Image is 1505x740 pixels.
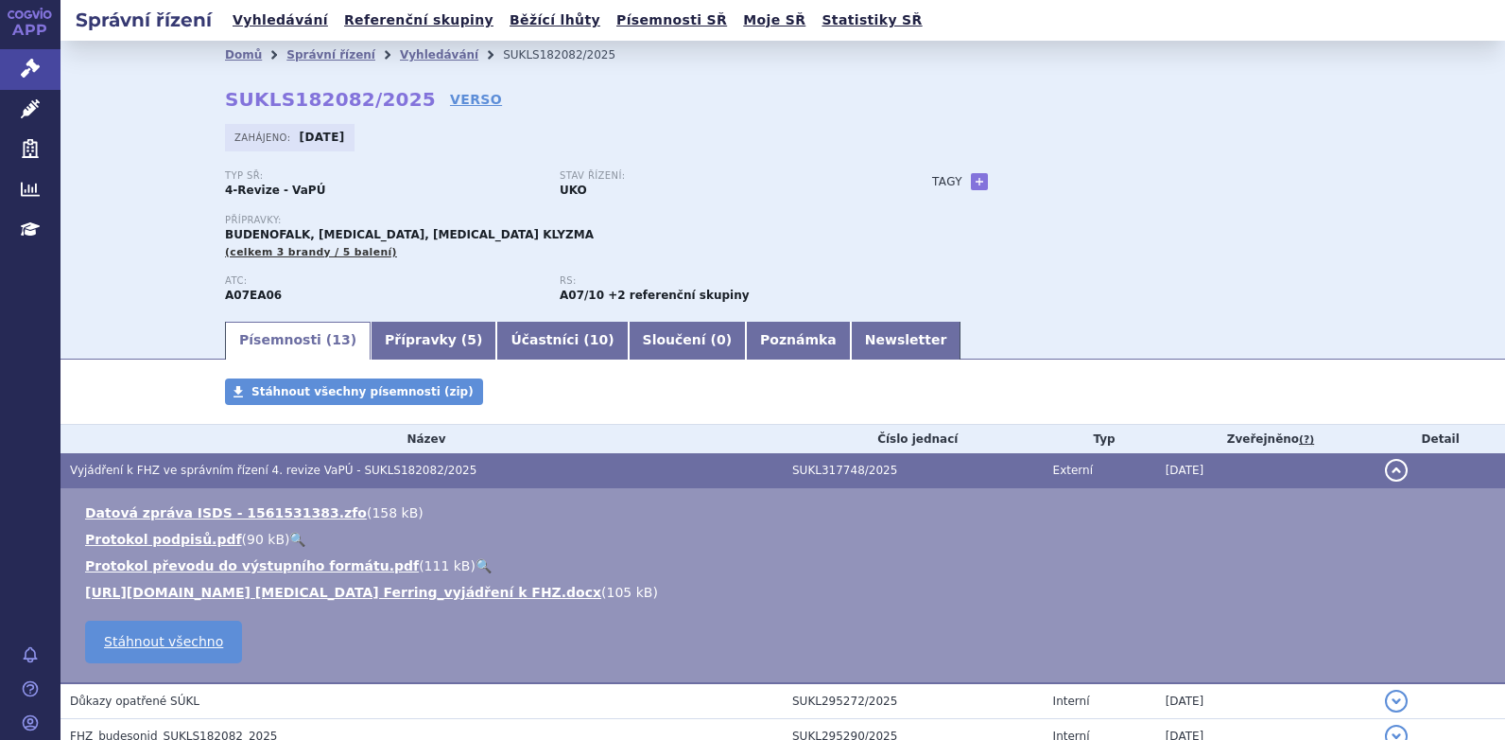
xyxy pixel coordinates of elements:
[560,289,604,302] strong: budesonid pro terapii ulcerózní kolitidy
[783,683,1044,719] td: SUKL295272/2025
[225,246,397,258] span: (celkem 3 brandy / 5 balení)
[70,695,199,708] span: Důkazy opatřené SÚKL
[560,170,875,182] p: Stav řízení:
[611,8,733,33] a: Písemnosti SŘ
[227,8,334,33] a: Vyhledávání
[234,130,294,145] span: Zahájeno:
[450,90,502,109] a: VERSO
[1385,690,1408,713] button: detail
[225,228,594,241] span: BUDENOFALK, [MEDICAL_DATA], [MEDICAL_DATA] KLYZMA
[225,184,325,197] strong: 4-Revize - VaPÚ
[607,585,653,600] span: 105 kB
[971,173,988,190] a: +
[1156,683,1376,719] td: [DATE]
[1385,459,1408,482] button: detail
[560,184,587,197] strong: UKO
[608,289,749,302] strong: +2 referenční skupiny
[61,7,227,33] h2: Správní řízení
[424,558,471,573] span: 111 kB
[372,505,418,520] span: 158 kB
[1053,695,1090,708] span: Interní
[1375,425,1505,453] th: Detail
[783,453,1044,488] td: SUKL317748/2025
[70,464,476,477] span: Vyjádření k FHZ ve správním řízení 4. revize VaPÚ - SUKLS182082/2025
[225,379,483,405] a: Stáhnout všechny písemnosti (zip)
[225,322,371,360] a: Písemnosti (13)
[85,621,242,663] a: Stáhnout všechno
[1299,433,1314,447] abbr: (?)
[1156,453,1376,488] td: [DATE]
[85,558,419,573] a: Protokol převodu do výstupního formátu.pdf
[247,532,285,547] span: 90 kB
[251,385,474,398] span: Stáhnout všechny písemnosti (zip)
[289,532,305,547] a: 🔍
[286,48,375,62] a: Správní řízení
[225,170,541,182] p: Typ SŘ:
[332,332,350,347] span: 13
[851,322,961,360] a: Newsletter
[225,275,541,287] p: ATC:
[783,425,1044,453] th: Číslo jednací
[225,215,894,226] p: Přípravky:
[338,8,499,33] a: Referenční skupiny
[85,585,601,600] a: [URL][DOMAIN_NAME] [MEDICAL_DATA] Ferring_vyjádření k FHZ.docx
[225,48,262,62] a: Domů
[61,425,783,453] th: Název
[560,275,875,287] p: RS:
[590,332,608,347] span: 10
[400,48,478,62] a: Vyhledávání
[467,332,476,347] span: 5
[476,558,492,573] a: 🔍
[717,332,726,347] span: 0
[225,289,282,302] strong: BUDESONID
[816,8,927,33] a: Statistiky SŘ
[737,8,811,33] a: Moje SŘ
[85,505,367,520] a: Datová zpráva ISDS - 1561531383.zfo
[85,532,242,547] a: Protokol podpisů.pdf
[85,530,1486,549] li: ( )
[746,322,851,360] a: Poznámka
[496,322,628,360] a: Účastníci (10)
[1044,425,1156,453] th: Typ
[85,556,1486,575] li: ( )
[503,41,640,69] li: SUKLS182082/2025
[504,8,606,33] a: Běžící lhůty
[932,170,962,193] h3: Tagy
[85,503,1486,522] li: ( )
[85,583,1486,602] li: ( )
[629,322,746,360] a: Sloučení (0)
[1053,464,1093,477] span: Externí
[1156,425,1376,453] th: Zveřejněno
[371,322,496,360] a: Přípravky (5)
[225,88,436,111] strong: SUKLS182082/2025
[300,131,345,144] strong: [DATE]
